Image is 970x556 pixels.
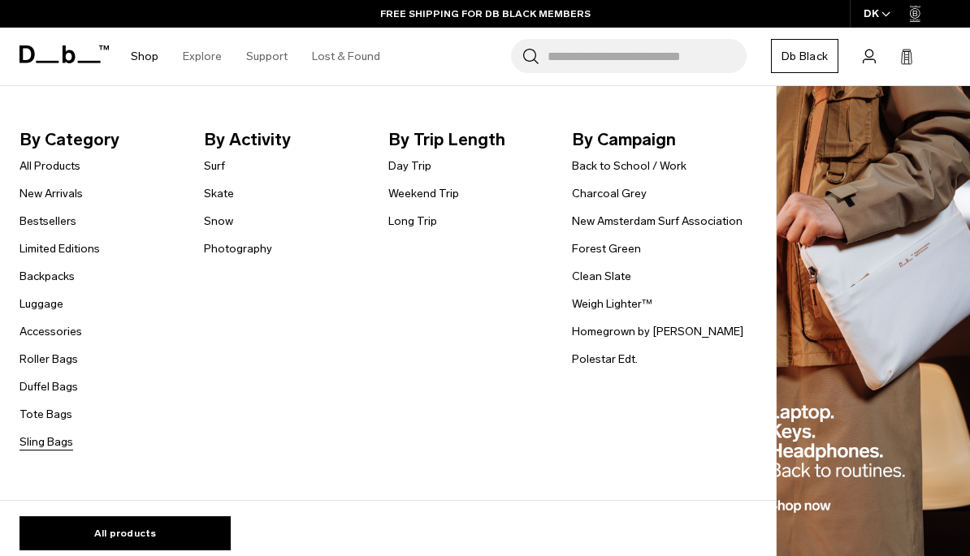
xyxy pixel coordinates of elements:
[19,378,78,395] a: Duffel Bags
[19,295,63,312] a: Luggage
[19,351,78,368] a: Roller Bags
[204,157,225,175] a: Surf
[19,406,72,423] a: Tote Bags
[572,127,748,153] span: By Campaign
[19,323,82,340] a: Accessories
[572,323,743,340] a: Homegrown by [PERSON_NAME]
[388,157,431,175] a: Day Trip
[19,213,76,230] a: Bestsellers
[183,28,222,85] a: Explore
[572,185,647,202] a: Charcoal Grey
[572,268,631,285] a: Clean Slate
[572,157,686,175] a: Back to School / Work
[19,268,75,285] a: Backpacks
[204,213,233,230] a: Snow
[204,127,380,153] span: By Activity
[572,351,638,368] a: Polestar Edt.
[388,213,437,230] a: Long Trip
[19,127,196,153] span: By Category
[388,127,565,153] span: By Trip Length
[19,185,83,202] a: New Arrivals
[388,185,459,202] a: Weekend Trip
[572,240,641,257] a: Forest Green
[312,28,380,85] a: Lost & Found
[771,39,838,73] a: Db Black
[19,157,80,175] a: All Products
[19,516,231,550] a: All products
[19,240,100,257] a: Limited Editions
[246,28,288,85] a: Support
[380,6,591,21] a: FREE SHIPPING FOR DB BLACK MEMBERS
[204,240,272,257] a: Photography
[204,185,234,202] a: Skate
[19,433,73,450] a: Sling Bags
[572,295,652,312] a: Weigh Lighter™
[131,28,158,85] a: Shop
[119,28,392,85] nav: Main Navigation
[572,213,743,230] a: New Amsterdam Surf Association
